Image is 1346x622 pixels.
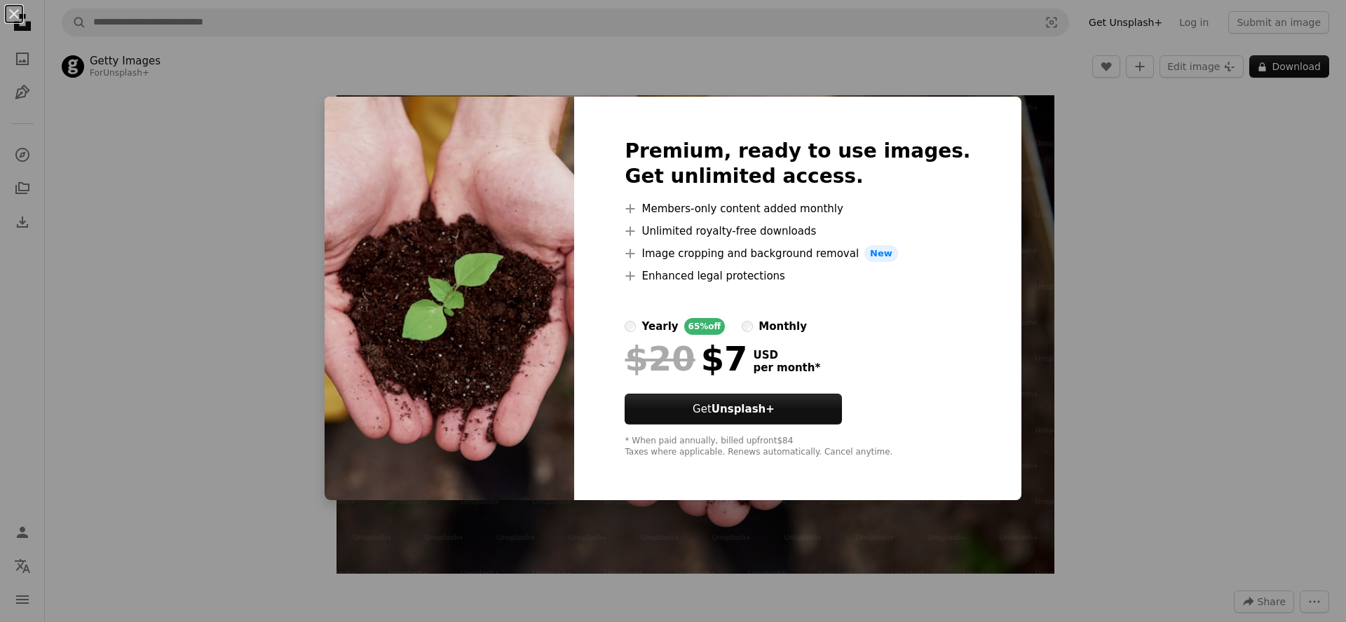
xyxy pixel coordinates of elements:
strong: Unsplash+ [712,403,775,415]
li: Unlimited royalty-free downloads [625,223,970,240]
div: yearly [641,318,678,335]
li: Enhanced legal protections [625,268,970,284]
li: Image cropping and background removal [625,245,970,262]
div: monthly [759,318,807,335]
li: Members-only content added monthly [625,200,970,217]
span: $20 [625,340,695,377]
div: * When paid annually, billed upfront $84 Taxes where applicable. Renews automatically. Cancel any... [625,436,970,458]
input: monthly [742,321,753,332]
img: premium_photo-1661368421663-13b2d8115241 [325,97,574,500]
button: GetUnsplash+ [625,394,842,424]
span: New [864,245,898,262]
div: 65% off [684,318,726,335]
div: $7 [625,340,747,377]
span: per month * [753,361,820,374]
input: yearly65%off [625,321,636,332]
h2: Premium, ready to use images. Get unlimited access. [625,139,970,189]
span: USD [753,349,820,361]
